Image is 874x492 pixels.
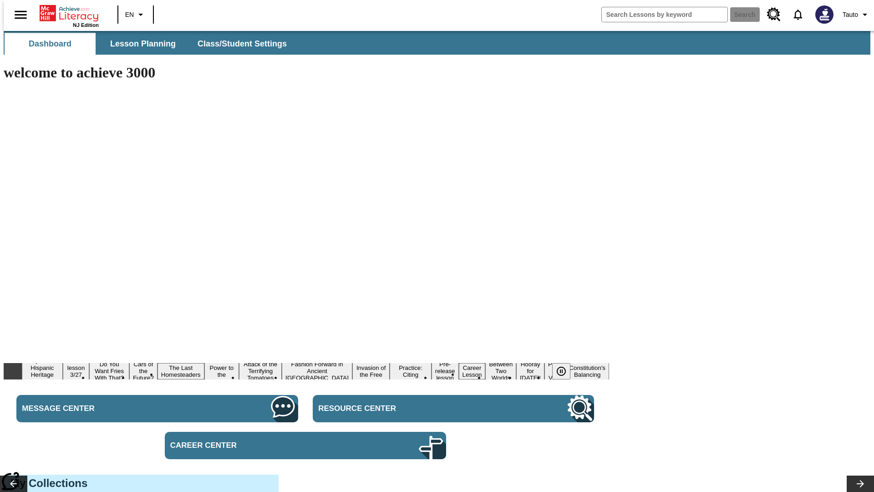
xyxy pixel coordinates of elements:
button: Slide 1 ¡Viva Hispanic Heritage Month! [22,356,63,386]
button: Open side menu [7,1,34,28]
span: Resource Center [318,404,489,413]
h1: welcome to achieve 3000 [4,64,609,81]
button: Slide 6 Solar Power to the People [204,356,239,386]
div: Pause [552,363,579,379]
span: Message Center [22,404,193,413]
span: EN [125,10,134,20]
button: Lesson carousel, Next [847,476,874,492]
button: Slide 7 Attack of the Terrifying Tomatoes [239,359,282,383]
button: Class/Student Settings [190,33,294,55]
div: SubNavbar [4,31,870,55]
div: Home [40,3,99,28]
a: Resource Center, Will open in new tab [762,2,786,27]
button: Slide 14 Hooray for Constitution Day! [516,359,544,383]
button: Slide 11 Pre-release lesson [432,359,459,383]
button: Slide 9 The Invasion of the Free CD [352,356,390,386]
button: Dashboard [5,33,96,55]
input: search field [602,7,727,22]
button: Slide 8 Fashion Forward in Ancient Rome [282,359,352,383]
div: SubNavbar [4,33,295,55]
a: Message Center [16,395,298,422]
button: Pause [552,363,570,379]
a: Notifications [786,3,810,26]
button: Slide 13 Between Two Worlds [485,359,516,383]
button: Slide 10 Mixed Practice: Citing Evidence [390,356,431,386]
button: Slide 12 Career Lesson [459,363,486,379]
button: Lesson Planning [97,33,188,55]
a: Resource Center, Will open in new tab [313,395,594,422]
h3: My Collections [10,477,272,490]
button: Slide 15 Point of View [544,359,565,383]
button: Select a new avatar [810,3,839,26]
span: Tauto [843,10,858,20]
a: Career Center [165,432,446,459]
button: Slide 3 Do You Want Fries With That? [89,359,129,383]
button: Slide 5 The Last Homesteaders [158,363,204,379]
button: Profile/Settings [839,6,874,23]
button: Language: EN, Select a language [121,6,150,23]
a: Home [40,4,99,22]
button: Slide 16 The Constitution's Balancing Act [565,356,609,386]
span: Career Center [170,441,341,450]
button: Slide 4 Cars of the Future? [129,359,158,383]
button: Slide 2 Test lesson 3/27 en [63,356,90,386]
img: Avatar [815,5,833,24]
span: NJ Edition [73,22,99,28]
